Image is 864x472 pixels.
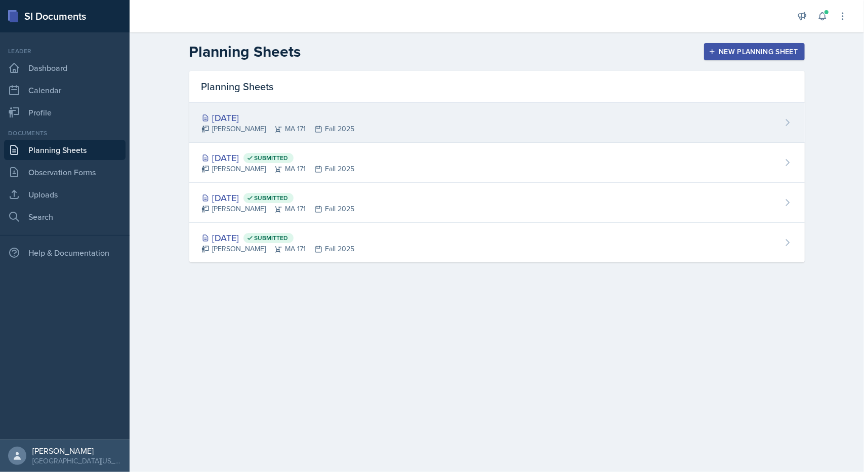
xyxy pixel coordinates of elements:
[4,162,126,182] a: Observation Forms
[201,231,355,245] div: [DATE]
[201,204,355,214] div: [PERSON_NAME] MA 171 Fall 2025
[189,71,805,103] div: Planning Sheets
[255,234,289,242] span: Submitted
[255,154,289,162] span: Submitted
[4,207,126,227] a: Search
[32,456,121,466] div: [GEOGRAPHIC_DATA][US_STATE] in [GEOGRAPHIC_DATA]
[189,43,301,61] h2: Planning Sheets
[201,244,355,254] div: [PERSON_NAME] MA 171 Fall 2025
[4,243,126,263] div: Help & Documentation
[201,191,355,205] div: [DATE]
[255,194,289,202] span: Submitted
[4,102,126,123] a: Profile
[32,446,121,456] div: [PERSON_NAME]
[201,164,355,174] div: [PERSON_NAME] MA 171 Fall 2025
[4,184,126,205] a: Uploads
[4,140,126,160] a: Planning Sheets
[201,111,355,125] div: [DATE]
[704,43,804,60] button: New Planning Sheet
[4,129,126,138] div: Documents
[189,183,805,223] a: [DATE] Submitted [PERSON_NAME]MA 171Fall 2025
[189,143,805,183] a: [DATE] Submitted [PERSON_NAME]MA 171Fall 2025
[201,124,355,134] div: [PERSON_NAME] MA 171 Fall 2025
[4,80,126,100] a: Calendar
[201,151,355,165] div: [DATE]
[4,58,126,78] a: Dashboard
[189,223,805,262] a: [DATE] Submitted [PERSON_NAME]MA 171Fall 2025
[189,103,805,143] a: [DATE] [PERSON_NAME]MA 171Fall 2025
[4,47,126,56] div: Leader
[711,48,798,56] div: New Planning Sheet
